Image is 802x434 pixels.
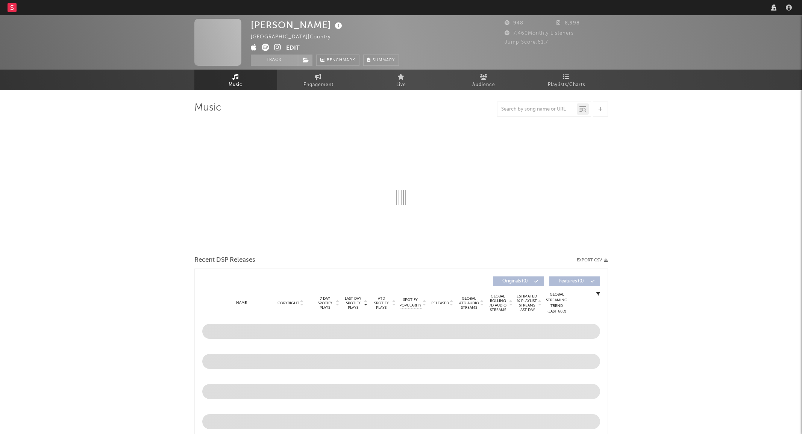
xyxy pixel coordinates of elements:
[577,258,608,263] button: Export CSV
[277,301,299,305] span: Copyright
[556,21,580,26] span: 8,998
[343,296,363,310] span: Last Day Spotify Plays
[327,56,355,65] span: Benchmark
[497,106,577,112] input: Search by song name or URL
[431,301,449,305] span: Released
[316,55,359,66] a: Benchmark
[303,80,334,90] span: Engagement
[229,80,243,90] span: Music
[488,294,508,312] span: Global Rolling 7D Audio Streams
[493,276,544,286] button: Originals(0)
[549,276,600,286] button: Features(0)
[360,70,443,90] a: Live
[517,294,537,312] span: Estimated % Playlist Streams Last Day
[277,70,360,90] a: Engagement
[251,55,298,66] button: Track
[498,279,532,284] span: Originals ( 0 )
[194,256,255,265] span: Recent DSP Releases
[505,21,523,26] span: 948
[363,55,399,66] button: Summary
[554,279,589,284] span: Features ( 0 )
[505,40,548,45] span: Jump Score: 61.7
[505,31,574,36] span: 7,460 Monthly Listeners
[399,297,421,308] span: Spotify Popularity
[443,70,525,90] a: Audience
[373,58,395,62] span: Summary
[194,70,277,90] a: Music
[548,80,585,90] span: Playlists/Charts
[396,80,406,90] span: Live
[472,80,495,90] span: Audience
[459,296,479,310] span: Global ATD Audio Streams
[371,296,391,310] span: ATD Spotify Plays
[546,292,568,314] div: Global Streaming Trend (Last 60D)
[525,70,608,90] a: Playlists/Charts
[251,33,339,42] div: [GEOGRAPHIC_DATA] | Country
[286,44,300,53] button: Edit
[251,19,344,31] div: [PERSON_NAME]
[315,296,335,310] span: 7 Day Spotify Plays
[217,300,267,306] div: Name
